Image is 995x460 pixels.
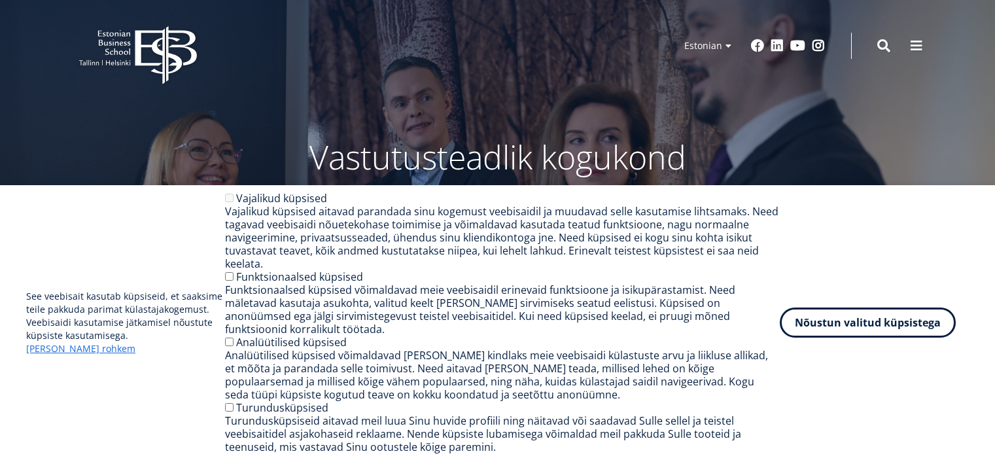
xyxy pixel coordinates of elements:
label: Funktsionaalsed küpsised [236,270,363,284]
a: [PERSON_NAME] rohkem [26,342,135,355]
div: Turundusküpsiseid aitavad meil luua Sinu huvide profiili ning näitavad või saadavad Sulle sellel ... [225,414,780,453]
a: Instagram [812,39,825,52]
p: See veebisait kasutab küpsiseid, et saaksime teile pakkuda parimat külastajakogemust. Veebisaidi ... [26,290,225,355]
a: Youtube [790,39,805,52]
p: Vastutusteadlik kogukond [151,137,845,177]
div: Analüütilised küpsised võimaldavad [PERSON_NAME] kindlaks meie veebisaidi külastuste arvu ja liik... [225,349,780,401]
div: Vajalikud küpsised aitavad parandada sinu kogemust veebisaidil ja muudavad selle kasutamise lihts... [225,205,780,270]
div: Funktsionaalsed küpsised võimaldavad meie veebisaidil erinevaid funktsioone ja isikupärastamist. ... [225,283,780,336]
button: Nõustun valitud küpsistega [780,308,956,338]
label: Analüütilised küpsised [236,335,347,349]
a: Linkedin [771,39,784,52]
label: Turundusküpsised [236,400,328,415]
label: Vajalikud küpsised [236,191,327,205]
a: Facebook [751,39,764,52]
